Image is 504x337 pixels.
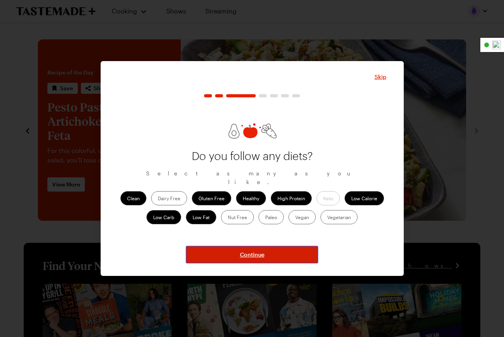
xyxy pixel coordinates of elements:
label: Paleo [259,210,284,224]
label: Gluten Free [192,191,231,205]
label: Keto [317,191,340,205]
p: Select as many as you like. [118,169,386,186]
p: Do you follow any diets? [189,150,315,163]
button: Close [375,73,386,81]
label: Low Carb [146,210,181,224]
label: Nut Free [221,210,254,224]
label: Low Calorie [345,191,384,205]
label: Low Fat [186,210,216,224]
span: Continue [240,251,264,259]
label: High Protein [271,191,312,205]
label: Vegan [289,210,316,224]
label: Clean [120,191,146,205]
label: Vegetarian [320,210,358,224]
label: Dairy Free [151,191,187,205]
button: NextStepButton [186,246,318,263]
label: Healthy [236,191,266,205]
span: Skip [375,73,386,81]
